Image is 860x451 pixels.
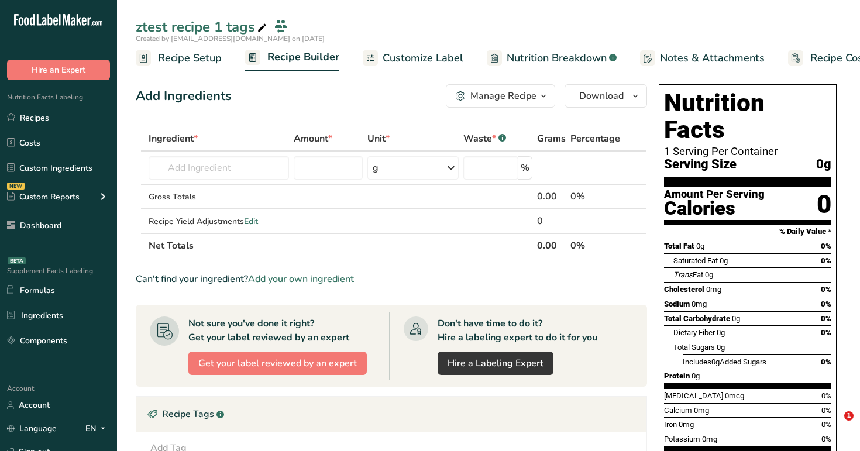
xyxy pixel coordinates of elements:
[664,435,700,443] span: Potassium
[673,270,703,279] span: Fat
[363,45,463,71] a: Customize Label
[673,270,693,279] i: Trans
[136,397,646,432] div: Recipe Tags
[664,406,692,415] span: Calcium
[692,299,707,308] span: 0mg
[664,371,690,380] span: Protein
[7,183,25,190] div: NEW
[149,132,198,146] span: Ingredient
[383,50,463,66] span: Customize Label
[664,225,831,239] section: % Daily Value *
[664,299,690,308] span: Sodium
[664,285,704,294] span: Cholesterol
[821,299,831,308] span: 0%
[367,132,390,146] span: Unit
[507,50,607,66] span: Nutrition Breakdown
[248,272,354,286] span: Add your own ingredient
[188,352,367,375] button: Get your label reviewed by an expert
[705,270,713,279] span: 0g
[673,328,715,337] span: Dietary Fiber
[679,420,694,429] span: 0mg
[817,189,831,220] div: 0
[664,200,765,217] div: Calories
[821,242,831,250] span: 0%
[136,34,325,43] span: Created by [EMAIL_ADDRESS][DOMAIN_NAME] on [DATE]
[821,357,831,366] span: 0%
[158,50,222,66] span: Recipe Setup
[720,256,728,265] span: 0g
[136,87,232,106] div: Add Ingredients
[438,316,597,345] div: Don't have time to do it? Hire a labeling expert to do it for you
[188,316,349,345] div: Not sure you've done it right? Get your label reviewed by an expert
[149,215,290,228] div: Recipe Yield Adjustments
[565,84,647,108] button: Download
[136,45,222,71] a: Recipe Setup
[717,328,725,337] span: 0g
[438,352,553,375] a: Hire a Labeling Expert
[244,216,258,227] span: Edit
[821,406,831,415] span: 0%
[694,406,709,415] span: 0mg
[821,314,831,323] span: 0%
[821,391,831,400] span: 0%
[732,314,740,323] span: 0g
[373,161,379,175] div: g
[821,328,831,337] span: 0%
[136,16,269,37] div: ztest recipe 1 tags
[537,132,566,146] span: Grams
[816,157,831,172] span: 0g
[702,435,717,443] span: 0mg
[537,190,566,204] div: 0.00
[579,89,624,103] span: Download
[664,242,694,250] span: Total Fat
[683,357,766,366] span: Includes Added Sugars
[664,391,723,400] span: [MEDICAL_DATA]
[487,45,617,71] a: Nutrition Breakdown
[537,214,566,228] div: 0
[664,420,677,429] span: Iron
[7,418,57,439] a: Language
[706,285,721,294] span: 0mg
[570,190,620,204] div: 0%
[821,256,831,265] span: 0%
[8,257,26,264] div: BETA
[149,191,290,203] div: Gross Totals
[463,132,506,146] div: Waste
[294,132,332,146] span: Amount
[664,89,831,143] h1: Nutrition Facts
[198,356,357,370] span: Get your label reviewed by an expert
[470,89,536,103] div: Manage Recipe
[568,233,622,257] th: 0%
[267,49,339,65] span: Recipe Builder
[85,422,110,436] div: EN
[535,233,568,257] th: 0.00
[725,391,744,400] span: 0mcg
[7,60,110,80] button: Hire an Expert
[696,242,704,250] span: 0g
[640,45,765,71] a: Notes & Attachments
[711,357,720,366] span: 0g
[570,132,620,146] span: Percentage
[146,233,535,257] th: Net Totals
[673,256,718,265] span: Saturated Fat
[149,156,290,180] input: Add Ingredient
[820,411,848,439] iframe: Intercom live chat
[446,84,555,108] button: Manage Recipe
[660,50,765,66] span: Notes & Attachments
[673,343,715,352] span: Total Sugars
[664,189,765,200] div: Amount Per Serving
[664,146,831,157] div: 1 Serving Per Container
[692,371,700,380] span: 0g
[664,314,730,323] span: Total Carbohydrate
[664,157,737,172] span: Serving Size
[844,411,854,421] span: 1
[821,285,831,294] span: 0%
[717,343,725,352] span: 0g
[136,272,647,286] div: Can't find your ingredient?
[245,44,339,72] a: Recipe Builder
[7,191,80,203] div: Custom Reports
